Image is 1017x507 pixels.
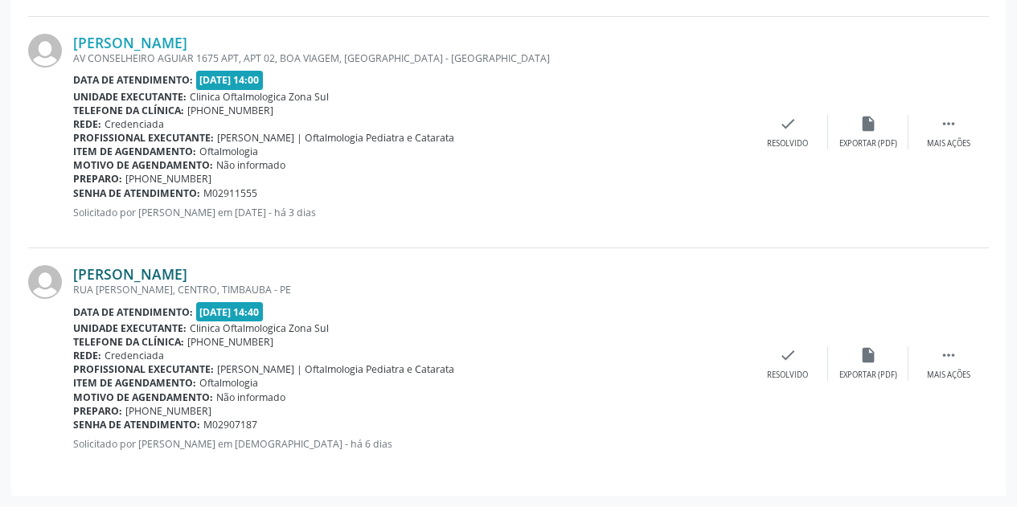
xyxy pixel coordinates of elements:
span: M02907187 [203,418,257,431]
a: [PERSON_NAME] [73,265,187,283]
span: Não informado [216,390,285,404]
b: Data de atendimento: [73,305,193,319]
i: insert_drive_file [859,346,877,364]
span: Não informado [216,158,285,172]
i: insert_drive_file [859,115,877,133]
b: Rede: [73,117,101,131]
b: Data de atendimento: [73,73,193,87]
b: Profissional executante: [73,362,214,376]
span: M02911555 [203,186,257,200]
div: AV CONSELHEIRO AGUIAR 1675 APT, APT 02, BOA VIAGEM, [GEOGRAPHIC_DATA] - [GEOGRAPHIC_DATA] [73,51,748,65]
span: [PHONE_NUMBER] [187,335,273,349]
img: img [28,34,62,67]
span: [DATE] 14:40 [196,302,264,321]
p: Solicitado por [PERSON_NAME] em [DEMOGRAPHIC_DATA] - há 6 dias [73,437,748,451]
b: Motivo de agendamento: [73,390,213,404]
div: Resolvido [767,138,808,149]
span: [PERSON_NAME] | Oftalmologia Pediatra e Catarata [217,131,454,145]
b: Preparo: [73,172,122,186]
i:  [940,115,958,133]
span: Oftalmologia [199,376,258,390]
span: Clinica Oftalmologica Zona Sul [190,321,329,335]
i: check [779,115,797,133]
b: Profissional executante: [73,131,214,145]
b: Preparo: [73,404,122,418]
b: Item de agendamento: [73,376,196,390]
a: [PERSON_NAME] [73,34,187,51]
div: Exportar (PDF) [839,138,897,149]
b: Item de agendamento: [73,145,196,158]
div: Exportar (PDF) [839,370,897,381]
span: Clinica Oftalmologica Zona Sul [190,90,329,104]
p: Solicitado por [PERSON_NAME] em [DATE] - há 3 dias [73,206,748,219]
div: Resolvido [767,370,808,381]
span: Credenciada [105,349,164,362]
span: [PHONE_NUMBER] [125,172,211,186]
b: Senha de atendimento: [73,418,200,431]
i: check [779,346,797,364]
span: [PERSON_NAME] | Oftalmologia Pediatra e Catarata [217,362,454,376]
b: Unidade executante: [73,90,187,104]
b: Motivo de agendamento: [73,158,213,172]
div: RUA [PERSON_NAME], CENTRO, TIMBAUBA - PE [73,283,748,296]
i:  [940,346,958,364]
div: Mais ações [927,370,970,381]
b: Telefone da clínica: [73,104,184,117]
span: Oftalmologia [199,145,258,158]
b: Rede: [73,349,101,362]
div: Mais ações [927,138,970,149]
b: Telefone da clínica: [73,335,184,349]
b: Unidade executante: [73,321,187,335]
span: [PHONE_NUMBER] [187,104,273,117]
span: [DATE] 14:00 [196,71,264,89]
img: img [28,265,62,299]
span: Credenciada [105,117,164,131]
b: Senha de atendimento: [73,186,200,200]
span: [PHONE_NUMBER] [125,404,211,418]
